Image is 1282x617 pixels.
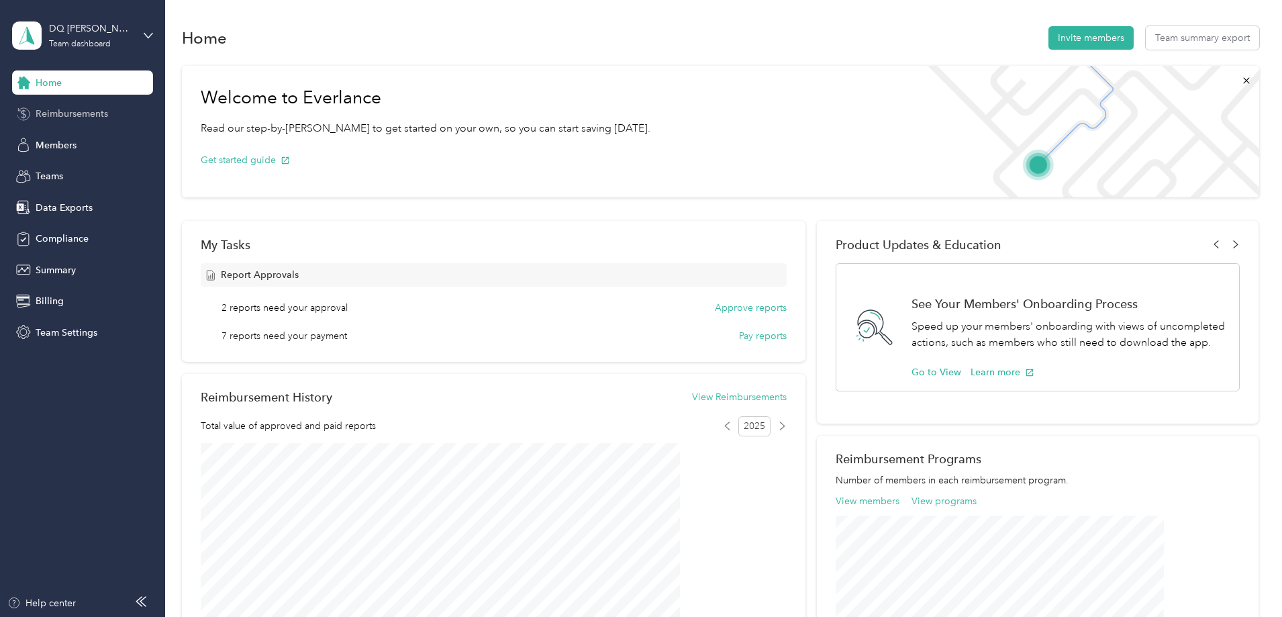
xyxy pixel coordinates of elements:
[836,452,1240,466] h2: Reimbursement Programs
[49,21,133,36] div: DQ [PERSON_NAME]
[738,416,771,436] span: 2025
[221,301,348,315] span: 2 reports need your approval
[836,473,1240,487] p: Number of members in each reimbursement program.
[1146,26,1259,50] button: Team summary export
[911,494,977,508] button: View programs
[836,494,899,508] button: View members
[201,153,290,167] button: Get started guide
[221,268,299,282] span: Report Approvals
[36,326,97,340] span: Team Settings
[715,301,787,315] button: Approve reports
[49,40,111,48] div: Team dashboard
[911,297,1225,311] h1: See Your Members' Onboarding Process
[36,294,64,308] span: Billing
[201,419,376,433] span: Total value of approved and paid reports
[836,238,1001,252] span: Product Updates & Education
[201,87,650,109] h1: Welcome to Everlance
[911,365,961,379] button: Go to View
[7,596,76,610] button: Help center
[182,31,227,45] h1: Home
[201,120,650,137] p: Read our step-by-[PERSON_NAME] to get started on your own, so you can start saving [DATE].
[36,138,77,152] span: Members
[739,329,787,343] button: Pay reports
[911,318,1225,351] p: Speed up your members' onboarding with views of uncompleted actions, such as members who still ne...
[914,66,1259,197] img: Welcome to everlance
[36,76,62,90] span: Home
[36,107,108,121] span: Reimbursements
[201,390,332,404] h2: Reimbursement History
[1207,542,1282,617] iframe: Everlance-gr Chat Button Frame
[36,232,89,246] span: Compliance
[36,169,63,183] span: Teams
[221,329,347,343] span: 7 reports need your payment
[692,390,787,404] button: View Reimbursements
[1048,26,1134,50] button: Invite members
[36,201,93,215] span: Data Exports
[971,365,1034,379] button: Learn more
[201,238,787,252] div: My Tasks
[36,263,76,277] span: Summary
